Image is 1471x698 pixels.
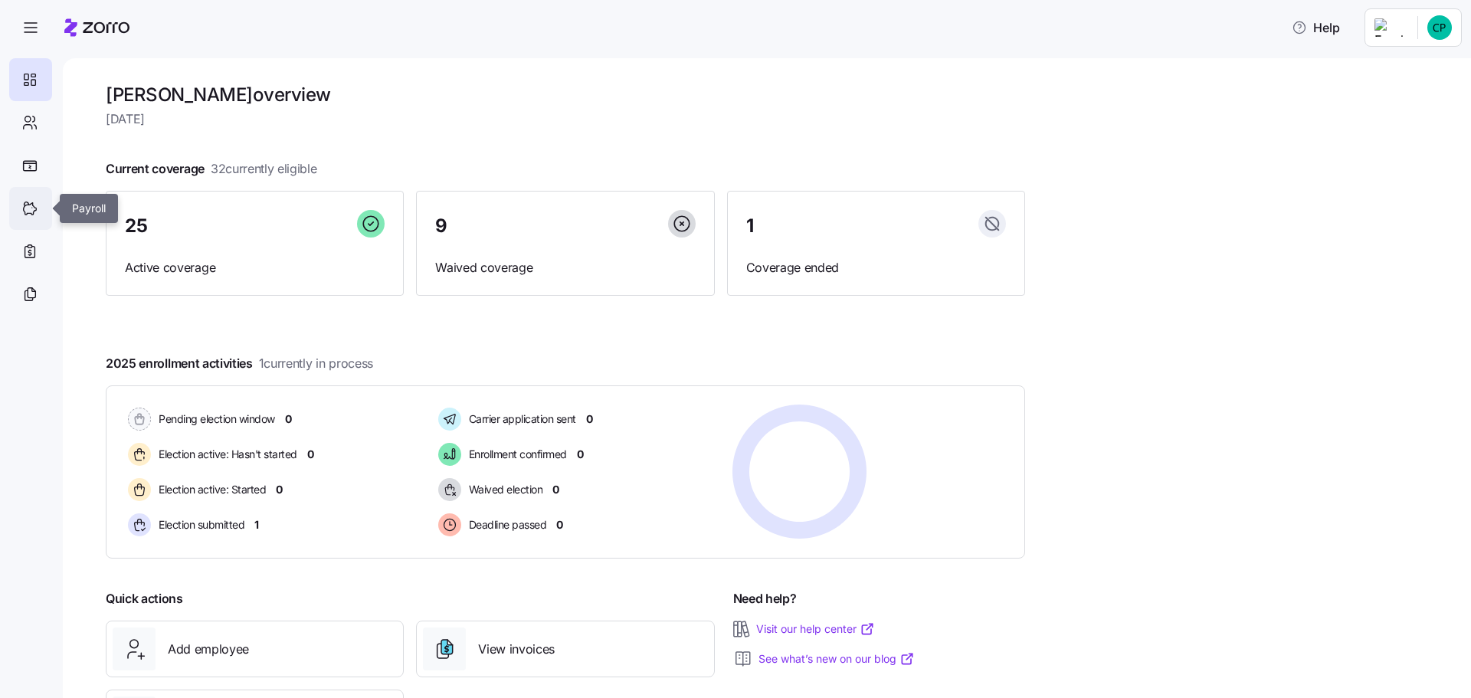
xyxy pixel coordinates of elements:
[154,447,297,462] span: Election active: Hasn't started
[1374,18,1405,37] img: Employer logo
[435,258,695,277] span: Waived coverage
[746,258,1006,277] span: Coverage ended
[1292,18,1340,37] span: Help
[125,258,385,277] span: Active coverage
[168,640,249,659] span: Add employee
[125,217,147,235] span: 25
[307,447,314,462] span: 0
[154,517,244,533] span: Election submitted
[106,110,1025,129] span: [DATE]
[464,447,567,462] span: Enrollment confirmed
[464,482,543,497] span: Waived election
[556,517,563,533] span: 0
[106,354,373,373] span: 2025 enrollment activities
[733,589,797,608] span: Need help?
[211,159,317,179] span: 32 currently eligible
[464,517,547,533] span: Deadline passed
[1427,15,1452,40] img: 55ec70b03602eb31542f50477be012b0
[756,621,875,637] a: Visit our help center
[154,482,266,497] span: Election active: Started
[259,354,373,373] span: 1 currently in process
[478,640,555,659] span: View invoices
[586,411,593,427] span: 0
[577,447,584,462] span: 0
[552,482,559,497] span: 0
[435,217,447,235] span: 9
[746,217,754,235] span: 1
[254,517,259,533] span: 1
[154,411,275,427] span: Pending election window
[464,411,576,427] span: Carrier application sent
[758,651,915,667] a: See what’s new on our blog
[276,482,283,497] span: 0
[106,159,317,179] span: Current coverage
[106,83,1025,107] h1: [PERSON_NAME] overview
[106,589,183,608] span: Quick actions
[285,411,292,427] span: 0
[1279,12,1352,43] button: Help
